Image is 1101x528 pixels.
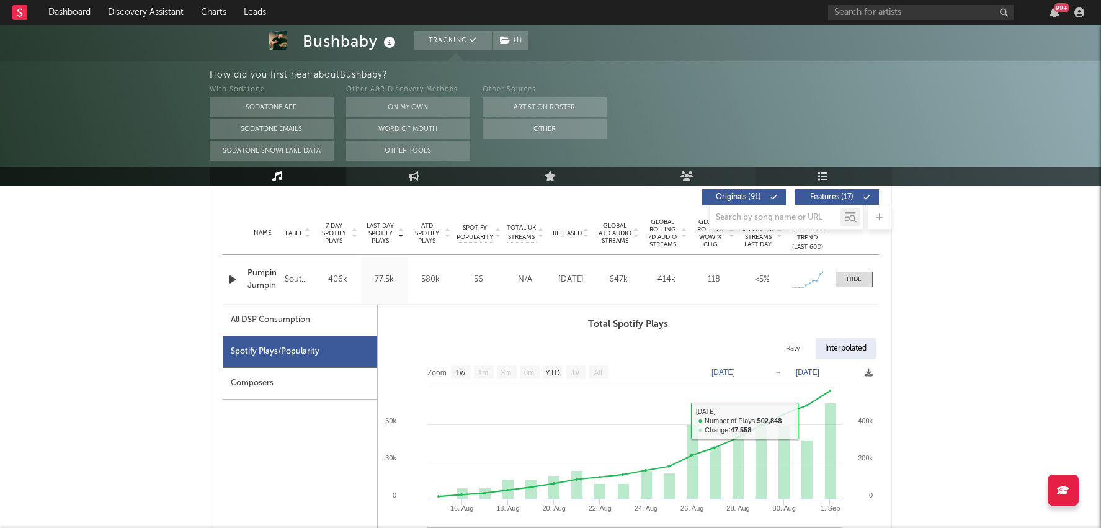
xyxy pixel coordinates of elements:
[553,230,582,237] span: Released
[455,369,465,377] text: 1w
[680,504,703,512] text: 26. Aug
[646,274,687,286] div: 414k
[795,189,879,205] button: Features(17)
[598,274,640,286] div: 647k
[318,222,350,244] span: 7 Day Spotify Plays
[598,222,632,244] span: Global ATD Audio Streams
[346,119,470,139] button: Word Of Mouth
[385,454,396,462] text: 30k
[285,272,311,287] div: Southpoint
[492,31,528,50] span: ( 1 )
[223,336,377,368] div: Spotify Plays/Popularity
[392,491,396,499] text: 0
[789,215,826,252] div: Global Streaming Trend (Last 60D)
[693,218,728,248] span: Global Rolling WoW % Chg
[820,504,840,512] text: 1. Sep
[411,274,451,286] div: 580k
[210,141,334,161] button: Sodatone Snowflake Data
[285,230,303,237] span: Label
[545,369,559,377] text: YTD
[346,141,470,161] button: Other Tools
[524,369,534,377] text: 6m
[414,31,492,50] button: Tracking
[346,83,470,97] div: Other A&R Discovery Methods
[483,97,607,117] button: Artist on Roster
[634,504,657,512] text: 24. Aug
[450,504,473,512] text: 16. Aug
[803,194,860,201] span: Features ( 17 )
[483,119,607,139] button: Other
[210,83,334,97] div: With Sodatone
[231,313,310,328] div: All DSP Consumption
[378,317,879,332] h3: Total Spotify Plays
[726,504,749,512] text: 28. Aug
[507,223,537,242] span: Total UK Streams
[594,369,602,377] text: All
[210,119,334,139] button: Sodatone Emails
[741,218,775,248] span: Estimated % Playlist Streams Last Day
[223,368,377,400] div: Composers
[828,5,1014,20] input: Search for artists
[711,368,735,377] text: [DATE]
[1054,3,1069,12] div: 99 +
[247,267,279,292] a: Pumpin Jumpin
[483,83,607,97] div: Other Sources
[777,338,809,359] div: Raw
[457,223,493,242] span: Spotify Popularity
[741,274,783,286] div: <5%
[496,504,519,512] text: 18. Aug
[796,368,819,377] text: [DATE]
[411,222,444,244] span: ATD Spotify Plays
[550,274,592,286] div: [DATE]
[693,274,735,286] div: 118
[478,369,488,377] text: 1m
[318,274,358,286] div: 406k
[1050,7,1059,17] button: 99+
[858,417,873,424] text: 400k
[346,97,470,117] button: On My Own
[775,368,782,377] text: →
[542,504,565,512] text: 20. Aug
[303,31,399,51] div: Bushbaby
[364,274,404,286] div: 77.5k
[588,504,611,512] text: 22. Aug
[772,504,795,512] text: 30. Aug
[571,369,579,377] text: 1y
[507,274,544,286] div: N/A
[501,369,511,377] text: 3m
[493,31,528,50] button: (1)
[710,194,767,201] span: Originals ( 91 )
[247,228,279,238] div: Name
[385,417,396,424] text: 60k
[457,274,501,286] div: 56
[868,491,872,499] text: 0
[858,454,873,462] text: 200k
[364,222,397,244] span: Last Day Spotify Plays
[702,189,786,205] button: Originals(91)
[816,338,876,359] div: Interpolated
[646,218,680,248] span: Global Rolling 7D Audio Streams
[210,97,334,117] button: Sodatone App
[427,369,447,377] text: Zoom
[223,305,377,336] div: All DSP Consumption
[710,213,840,223] input: Search by song name or URL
